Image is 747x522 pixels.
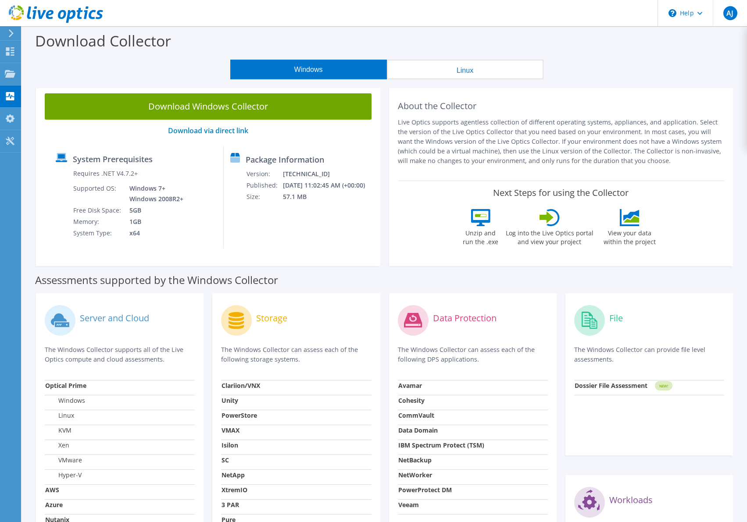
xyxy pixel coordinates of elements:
td: Published: [246,180,282,191]
label: View your data within the project [598,226,661,246]
strong: Isilon [222,441,238,449]
label: Download Collector [35,31,171,51]
label: File [609,314,623,323]
label: Xen [45,441,69,450]
strong: PowerProtect DM [398,486,452,494]
a: Download Windows Collector [45,93,372,120]
strong: Optical Prime [45,381,86,390]
td: Size: [246,191,282,202]
td: Memory: [73,216,123,227]
h2: About the Collector [398,101,725,111]
strong: Data Domain [398,426,438,434]
td: Supported OS: [73,183,123,205]
strong: NetBackup [398,456,432,464]
strong: Dossier File Assessment [575,381,647,390]
button: Windows [230,60,387,79]
label: Package Information [246,155,324,164]
strong: SC [222,456,229,464]
label: KVM [45,426,71,435]
strong: Unity [222,396,238,405]
label: Log into the Live Optics portal and view your project [505,226,594,246]
p: The Windows Collector can assess each of the following DPS applications. [398,345,548,364]
label: Next Steps for using the Collector [493,188,629,198]
label: Server and Cloud [80,314,149,323]
strong: Cohesity [398,396,425,405]
svg: \n [668,9,676,17]
label: Assessments supported by the Windows Collector [35,276,278,284]
strong: IBM Spectrum Protect (TSM) [398,441,484,449]
td: 1GB [123,216,185,227]
td: System Type: [73,227,123,239]
label: System Prerequisites [73,155,153,163]
label: Storage [256,314,287,323]
tspan: NEW! [659,384,668,388]
td: Windows 7+ Windows 2008R2+ [123,183,185,205]
strong: XtremIO [222,486,247,494]
p: Live Optics supports agentless collection of different operating systems, appliances, and applica... [398,117,725,166]
label: Linux [45,411,74,420]
strong: Azure [45,501,63,509]
a: Download via direct link [168,126,248,135]
label: Hyper-V [45,471,82,479]
label: Requires .NET V4.7.2+ [73,169,138,178]
td: Version: [246,168,282,180]
label: Windows [45,396,85,405]
td: [DATE] 11:02:45 AM (+00:00) [282,180,376,191]
label: Workloads [609,496,653,504]
td: Free Disk Space: [73,205,123,216]
strong: AWS [45,486,59,494]
td: [TECHNICAL_ID] [282,168,376,180]
td: 5GB [123,205,185,216]
strong: CommVault [398,411,434,419]
td: x64 [123,227,185,239]
p: The Windows Collector can provide file level assessments. [574,345,724,364]
label: Unzip and run the .exe [461,226,501,246]
strong: VMAX [222,426,239,434]
button: Linux [387,60,543,79]
p: The Windows Collector can assess each of the following storage systems. [221,345,371,364]
strong: NetWorker [398,471,432,479]
p: The Windows Collector supports all of the Live Optics compute and cloud assessments. [45,345,195,364]
strong: NetApp [222,471,245,479]
strong: Veeam [398,501,419,509]
span: AJ [723,6,737,20]
td: 57.1 MB [282,191,376,202]
strong: PowerStore [222,411,257,419]
strong: Clariion/VNX [222,381,260,390]
label: VMware [45,456,82,465]
strong: Avamar [398,381,422,390]
label: Data Protection [433,314,497,323]
strong: 3 PAR [222,501,239,509]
